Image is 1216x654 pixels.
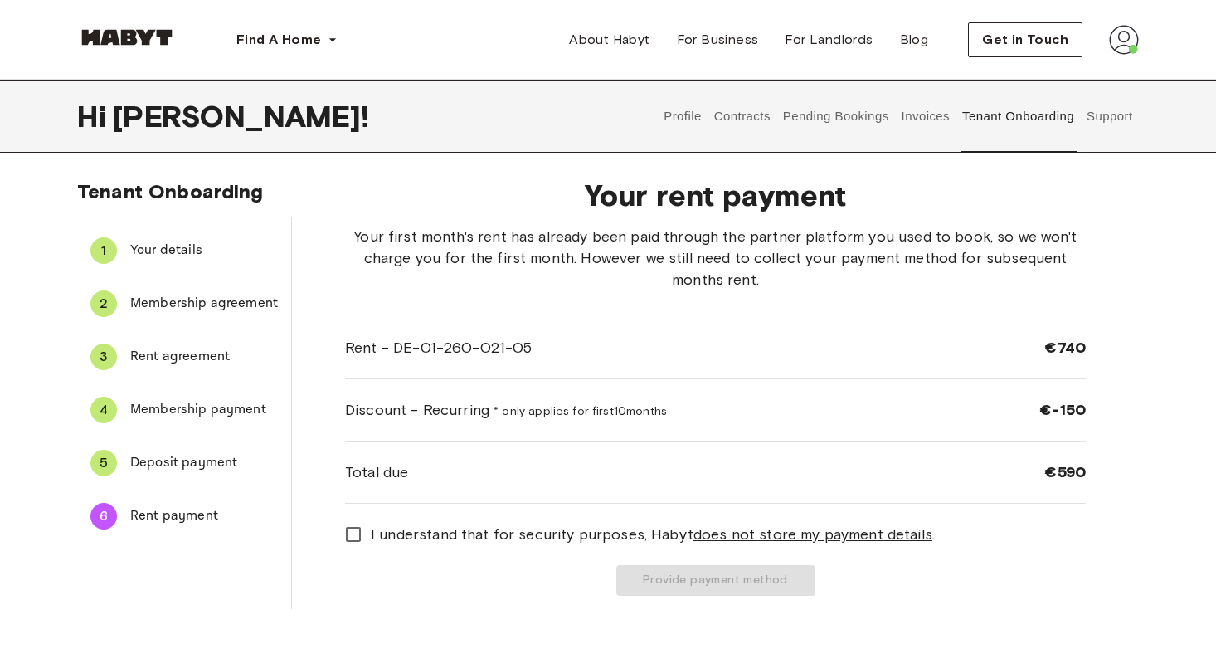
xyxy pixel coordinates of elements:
div: 1 [90,237,117,264]
div: 2Membership agreement [77,284,291,324]
a: Blog [887,23,942,56]
button: Invoices [899,80,951,153]
div: 3 [90,344,117,370]
span: Rent - DE-01-260-021-05 [345,337,532,359]
span: Your rent payment [345,178,1086,212]
span: Your details [130,241,278,261]
span: Get in Touch [982,30,1068,50]
img: Habyt [77,29,177,46]
img: avatar [1109,25,1139,55]
span: [PERSON_NAME] ! [113,99,369,134]
div: 4 [90,397,117,423]
button: Find A Home [223,23,351,56]
span: Your first month's rent has already been paid through the partner platform you used to book, so w... [345,226,1086,290]
button: Pending Bookings [781,80,891,153]
button: Profile [662,80,704,153]
span: I understand that for security purposes, Habyt . [371,524,935,545]
span: €590 [1044,462,1086,482]
button: Support [1084,80,1135,153]
span: * only applies for first 10 months [494,404,667,418]
div: 3Rent agreement [77,337,291,377]
span: Membership agreement [130,294,278,314]
span: For Landlords [785,30,873,50]
span: About Habyt [569,30,649,50]
div: 4Membership payment [77,390,291,430]
div: user profile tabs [658,80,1139,153]
span: Hi [77,99,113,134]
div: 5Deposit payment [77,443,291,483]
div: 2 [90,290,117,317]
span: Find A Home [236,30,321,50]
button: Tenant Onboarding [961,80,1077,153]
button: Contracts [712,80,772,153]
span: Rent agreement [130,347,278,367]
span: Rent payment [130,506,278,526]
button: Get in Touch [968,22,1082,57]
span: Deposit payment [130,453,278,473]
div: 1Your details [77,231,291,271]
a: For Landlords [771,23,886,56]
span: Membership payment [130,400,278,420]
u: does not store my payment details [693,525,932,544]
div: 6 [90,503,117,530]
span: Total due [345,461,408,483]
div: 6Rent payment [77,496,291,536]
span: €740 [1044,338,1086,358]
a: For Business [664,23,772,56]
span: For Business [677,30,759,50]
span: €-150 [1039,400,1086,420]
div: 5 [90,450,117,476]
span: Blog [900,30,929,50]
a: About Habyt [556,23,663,56]
span: Discount - Recurring [345,399,667,421]
span: Tenant Onboarding [77,179,264,203]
